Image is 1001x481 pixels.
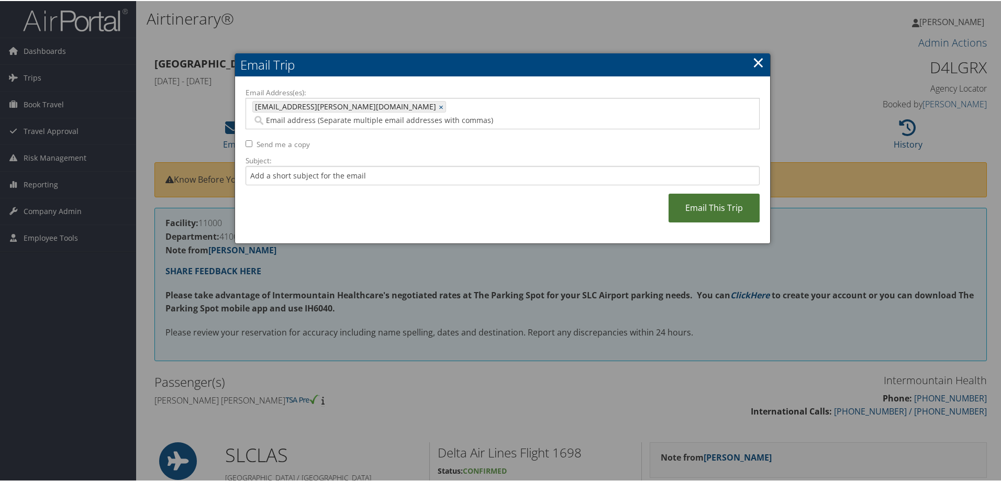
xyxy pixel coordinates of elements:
[246,86,760,97] label: Email Address(es):
[235,52,770,75] h2: Email Trip
[246,154,760,165] label: Subject:
[439,100,446,111] a: ×
[752,51,764,72] a: ×
[669,193,760,221] a: Email This Trip
[246,165,760,184] input: Add a short subject for the email
[252,114,642,125] input: Email address (Separate multiple email addresses with commas)
[253,100,436,111] span: [EMAIL_ADDRESS][PERSON_NAME][DOMAIN_NAME]
[257,138,310,149] label: Send me a copy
